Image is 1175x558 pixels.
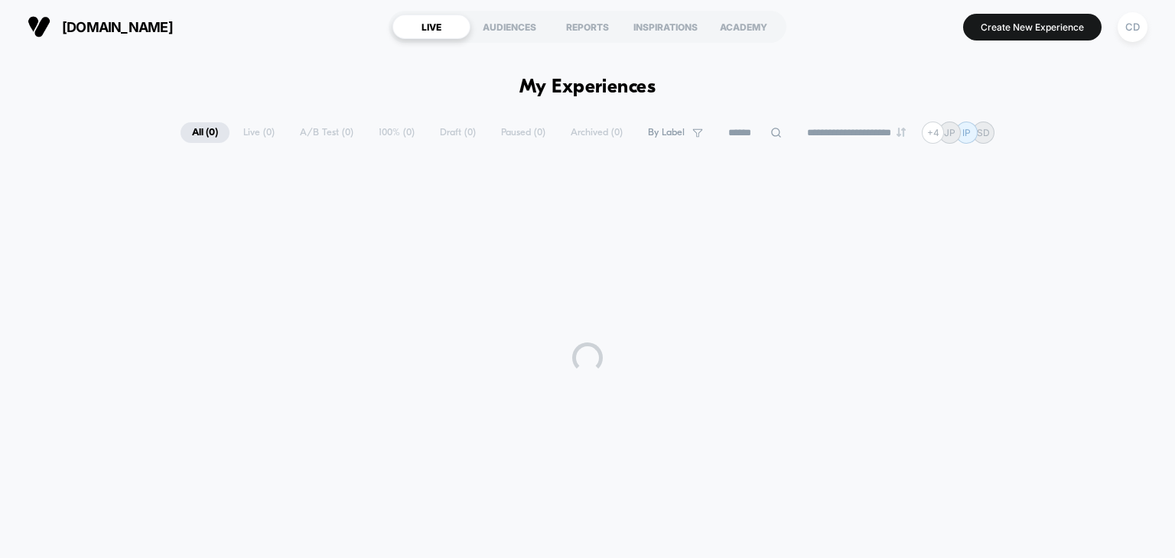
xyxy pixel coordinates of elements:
div: + 4 [922,122,944,144]
div: REPORTS [548,15,627,39]
p: JP [944,127,955,138]
span: [DOMAIN_NAME] [62,19,173,35]
img: Visually logo [28,15,50,38]
span: By Label [648,127,685,138]
div: INSPIRATIONS [627,15,705,39]
button: [DOMAIN_NAME] [23,15,177,39]
img: end [897,128,906,137]
div: AUDIENCES [470,15,548,39]
div: ACADEMY [705,15,783,39]
button: CD [1113,11,1152,43]
span: All ( 0 ) [181,122,229,143]
div: LIVE [392,15,470,39]
p: IP [962,127,971,138]
h1: My Experiences [519,76,656,99]
div: CD [1118,12,1147,42]
button: Create New Experience [963,14,1102,41]
p: SD [977,127,990,138]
